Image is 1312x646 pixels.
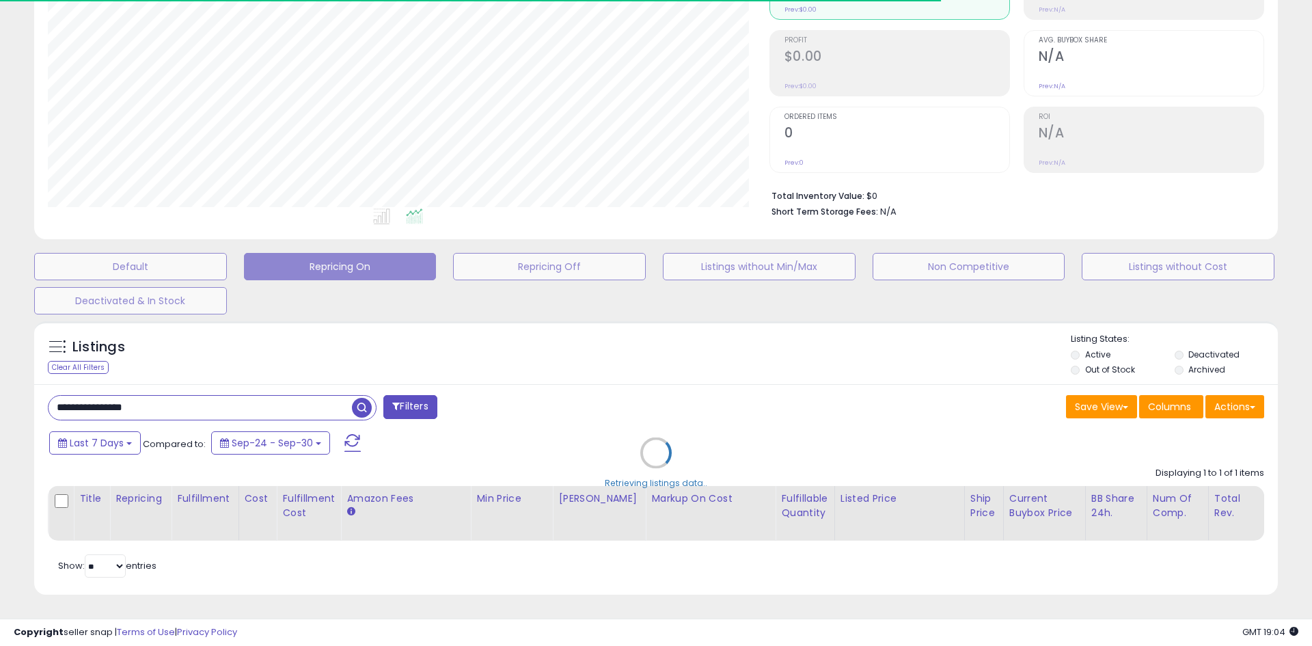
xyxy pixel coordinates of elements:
span: N/A [880,205,897,218]
li: $0 [771,187,1254,203]
span: ROI [1039,113,1263,121]
h2: 0 [784,125,1009,144]
button: Non Competitive [873,253,1065,280]
small: Prev: $0.00 [784,5,817,14]
span: Profit [784,37,1009,44]
button: Repricing On [244,253,437,280]
b: Total Inventory Value: [771,190,864,202]
a: Privacy Policy [177,625,237,638]
div: seller snap | | [14,626,237,639]
span: Avg. Buybox Share [1039,37,1263,44]
span: 2025-10-8 19:04 GMT [1242,625,1298,638]
button: Repricing Off [453,253,646,280]
small: Prev: N/A [1039,5,1065,14]
button: Default [34,253,227,280]
button: Listings without Min/Max [663,253,856,280]
small: Prev: $0.00 [784,82,817,90]
small: Prev: N/A [1039,159,1065,167]
b: Short Term Storage Fees: [771,206,878,217]
button: Deactivated & In Stock [34,287,227,314]
h2: N/A [1039,125,1263,144]
h2: N/A [1039,49,1263,67]
button: Listings without Cost [1082,253,1274,280]
a: Terms of Use [117,625,175,638]
strong: Copyright [14,625,64,638]
span: Ordered Items [784,113,1009,121]
h2: $0.00 [784,49,1009,67]
small: Prev: 0 [784,159,804,167]
div: Retrieving listings data.. [605,476,707,489]
small: Prev: N/A [1039,82,1065,90]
